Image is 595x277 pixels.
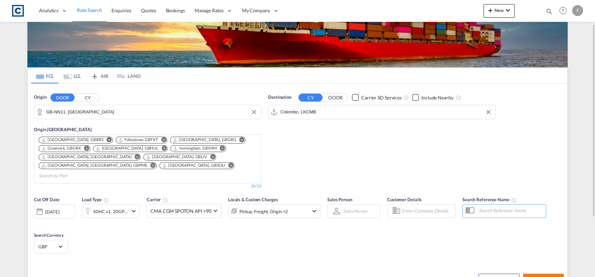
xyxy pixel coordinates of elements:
div: Pickup Freight Origin Destination Factory Stuffing [239,207,288,216]
button: DOOR [51,94,75,101]
span: Carrier [147,197,168,202]
md-select: Select Currency: £ GBPUnited Kingdom Pound [38,241,64,251]
div: [DATE] [45,209,59,215]
div: Hull, GBHUL [95,146,159,151]
button: Remove [146,163,156,169]
div: Carrier SD Services [361,94,402,101]
button: Remove [102,137,113,144]
md-icon: icon-chevron-down [310,207,318,215]
md-chips-wrap: Chips container. Use arrow keys to select chips. [38,135,257,181]
div: F [572,5,583,16]
md-input-container: GB-NN11, West Northamptonshire [34,105,261,119]
div: 40HC x1 20GP x1icon-chevron-down [82,204,140,218]
span: Enquiries [111,8,131,13]
md-icon: Unchecked: Ignores neighbouring ports when fetching rates.Checked : Includes neighbouring ports w... [455,95,461,100]
md-datepicker: Select [34,218,39,227]
span: Bookings [166,8,185,13]
button: Remove [80,146,90,152]
div: Press delete to remove this chip. [162,163,227,168]
button: CY [299,94,322,101]
div: [DATE] [34,204,75,219]
div: Immingham, GBIMM [173,146,216,151]
span: Customer Details [387,197,422,202]
div: Press delete to remove this chip. [41,146,82,151]
div: Southampton, GBSOU [162,163,225,168]
button: CY [76,94,100,101]
span: New [486,8,512,13]
md-icon: Your search will be saved by the below given name [511,197,517,203]
div: Press delete to remove this chip. [41,154,133,160]
span: Manage Rates [195,7,224,14]
span: CMA CGM SPOTON API +90 [150,208,211,214]
md-checkbox: Checkbox No Ink [352,94,402,101]
md-input-container: Colombo, LKCMB [268,105,495,119]
input: Search by Port [280,107,492,117]
button: Clear Input [483,107,493,117]
span: GBP [38,244,57,250]
md-icon: icon-plus 400-fg [486,6,494,14]
span: Analytics [39,7,58,14]
input: Search Reference Name [475,205,546,216]
span: Help [557,5,569,16]
div: Press delete to remove this chip. [118,137,159,143]
button: Remove [235,137,245,144]
md-tab-item: AIR [86,68,113,83]
md-select: Sales Person [342,206,368,216]
div: Press delete to remove this chip. [146,154,208,160]
input: Search by Door [46,107,257,117]
md-icon: The selected Trucker/Carrierwill be displayed in the rate results If the rates are from another f... [162,197,168,203]
div: Press delete to remove this chip. [95,146,160,151]
div: Grangemouth, GBGRG [172,137,236,143]
md-icon: icon-chevron-down [504,6,512,14]
div: Felixstowe, GBFXT [118,137,158,143]
md-icon: icon-chevron-down [130,207,138,215]
md-icon: icon-magnify [545,8,553,15]
span: Sales Person [327,197,352,202]
div: icon-magnify [545,8,553,18]
button: Remove [157,137,167,144]
div: Liverpool, GBLIV [146,154,207,160]
button: DOOR [323,94,347,101]
div: Press delete to remove this chip. [172,137,238,143]
div: 40HC x1 20GP x1 [93,207,128,216]
button: Remove [130,154,140,161]
md-icon: icon-airplane [91,72,99,77]
img: 1fdb9190129311efbfaf67cbb4249bed.jpeg [10,3,26,18]
button: Remove [157,146,167,152]
button: Clear Input [249,107,259,117]
div: Press delete to remove this chip. [41,163,149,168]
button: Remove [224,163,234,169]
div: Greenock, GBGRK [41,146,81,151]
span: Locals & Custom Charges [228,197,278,202]
md-pagination-wrapper: Use the left and right arrow keys to navigate between tabs [31,68,141,83]
div: Portsmouth, HAM, GBPME [41,163,147,168]
span: Origin [34,94,46,101]
span: Search Currency [34,233,64,238]
span: Origin [GEOGRAPHIC_DATA] [34,127,92,132]
span: My Company [242,7,270,14]
span: Quotes [141,8,156,13]
span: Load Type [82,197,109,202]
md-checkbox: Checkbox No Ink [412,94,453,101]
div: Bristol, GBBRS [41,137,104,143]
button: icon-plus 400-fgNewicon-chevron-down [484,4,515,18]
div: Pickup Freight Origin Destination Factory Stuffingicon-chevron-down [228,204,320,218]
div: Press delete to remove this chip. [41,137,105,143]
span: Rate Search [77,7,102,13]
button: Remove [215,146,226,152]
md-icon: icon-information-outline [103,197,109,203]
md-tab-item: LCL [58,68,86,83]
span: Search Reference Name [462,197,517,202]
input: Chips input. [39,170,104,181]
div: Press delete to remove this chip. [173,146,218,151]
md-tab-item: FCL [31,68,58,83]
button: Remove [206,154,216,161]
md-tab-item: LAND [113,68,141,83]
span: Destination [268,94,291,101]
div: 10/10 [250,183,261,189]
md-icon: Unchecked: Search for CY (Container Yard) services for all selected carriers.Checked : Search for... [403,95,409,100]
div: Include Nearby [421,94,453,101]
div: Help [557,5,572,17]
input: Enter Customer Details [402,206,453,216]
